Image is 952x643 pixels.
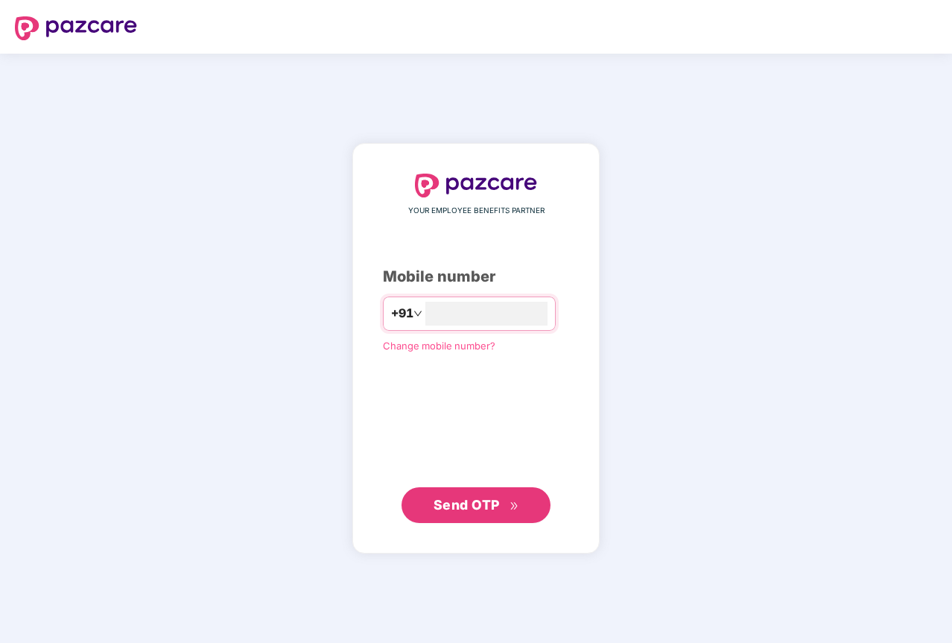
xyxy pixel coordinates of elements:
span: down [413,309,422,318]
span: +91 [391,304,413,323]
span: YOUR EMPLOYEE BENEFITS PARTNER [408,205,545,217]
a: Change mobile number? [383,340,495,352]
div: Mobile number [383,265,569,288]
button: Send OTPdouble-right [402,487,550,523]
span: double-right [510,501,519,511]
span: Send OTP [434,497,500,513]
img: logo [15,16,137,40]
img: logo [415,174,537,197]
